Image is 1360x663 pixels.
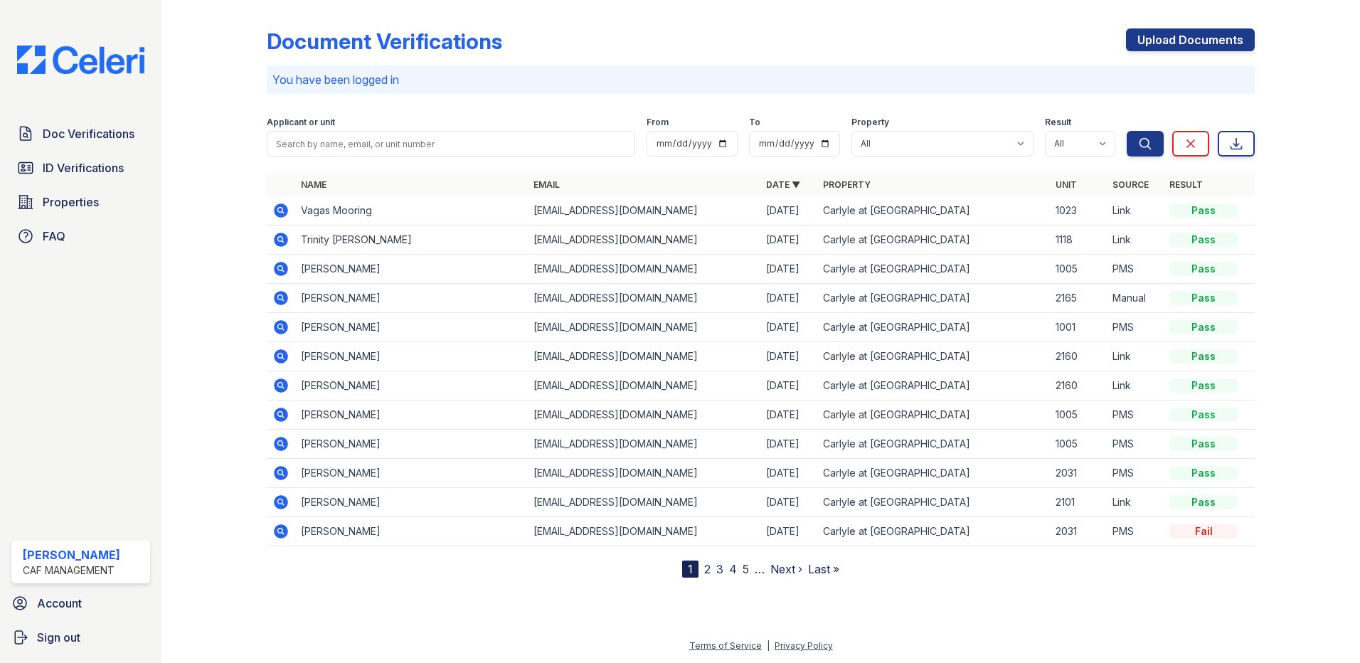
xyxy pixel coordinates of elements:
div: Pass [1169,203,1238,218]
td: 2031 [1050,459,1107,488]
a: Unit [1056,179,1077,190]
td: Link [1107,342,1164,371]
td: Carlyle at [GEOGRAPHIC_DATA] [817,342,1050,371]
div: Pass [1169,466,1238,480]
td: Trinity [PERSON_NAME] [295,226,528,255]
a: FAQ [11,222,150,250]
div: 1 [682,561,698,578]
a: 4 [729,562,737,576]
a: Date ▼ [766,179,800,190]
div: | [767,640,770,651]
td: [EMAIL_ADDRESS][DOMAIN_NAME] [528,371,760,401]
div: Document Verifications [267,28,502,54]
a: 2 [704,562,711,576]
td: [PERSON_NAME] [295,459,528,488]
label: Applicant or unit [267,117,335,128]
td: 2160 [1050,342,1107,371]
td: [DATE] [760,313,817,342]
td: 1005 [1050,401,1107,430]
td: [EMAIL_ADDRESS][DOMAIN_NAME] [528,255,760,284]
label: From [647,117,669,128]
label: Result [1045,117,1071,128]
img: CE_Logo_Blue-a8612792a0a2168367f1c8372b55b34899dd931a85d93a1a3d3e32e68fde9ad4.png [6,46,156,74]
span: … [755,561,765,578]
td: 1005 [1050,255,1107,284]
a: ID Verifications [11,154,150,182]
td: 1001 [1050,313,1107,342]
td: [EMAIL_ADDRESS][DOMAIN_NAME] [528,401,760,430]
td: [PERSON_NAME] [295,517,528,546]
td: [EMAIL_ADDRESS][DOMAIN_NAME] [528,342,760,371]
td: Carlyle at [GEOGRAPHIC_DATA] [817,284,1050,313]
td: Carlyle at [GEOGRAPHIC_DATA] [817,313,1050,342]
td: [DATE] [760,488,817,517]
span: Account [37,595,82,612]
td: [DATE] [760,430,817,459]
div: Pass [1169,437,1238,451]
div: Pass [1169,233,1238,247]
td: 2031 [1050,517,1107,546]
span: Doc Verifications [43,125,134,142]
div: Fail [1169,524,1238,539]
td: 2101 [1050,488,1107,517]
td: Carlyle at [GEOGRAPHIC_DATA] [817,459,1050,488]
td: PMS [1107,517,1164,546]
td: Carlyle at [GEOGRAPHIC_DATA] [817,517,1050,546]
div: Pass [1169,349,1238,364]
label: Property [851,117,889,128]
div: Pass [1169,495,1238,509]
a: Source [1112,179,1149,190]
span: ID Verifications [43,159,124,176]
a: Doc Verifications [11,120,150,148]
td: [PERSON_NAME] [295,342,528,371]
td: [EMAIL_ADDRESS][DOMAIN_NAME] [528,196,760,226]
a: Result [1169,179,1203,190]
span: FAQ [43,228,65,245]
td: Link [1107,196,1164,226]
a: Properties [11,188,150,216]
td: PMS [1107,401,1164,430]
td: [EMAIL_ADDRESS][DOMAIN_NAME] [528,226,760,255]
td: Link [1107,488,1164,517]
span: Properties [43,193,99,211]
td: [DATE] [760,255,817,284]
div: Pass [1169,291,1238,305]
td: PMS [1107,430,1164,459]
a: Last » [808,562,839,576]
td: [DATE] [760,517,817,546]
div: Pass [1169,378,1238,393]
td: 2160 [1050,371,1107,401]
td: [PERSON_NAME] [295,401,528,430]
td: [PERSON_NAME] [295,255,528,284]
a: Sign out [6,623,156,652]
td: [EMAIL_ADDRESS][DOMAIN_NAME] [528,313,760,342]
td: Carlyle at [GEOGRAPHIC_DATA] [817,401,1050,430]
td: [PERSON_NAME] [295,313,528,342]
span: Sign out [37,629,80,646]
td: PMS [1107,255,1164,284]
td: Manual [1107,284,1164,313]
td: 1118 [1050,226,1107,255]
td: [PERSON_NAME] [295,488,528,517]
td: [DATE] [760,401,817,430]
td: [PERSON_NAME] [295,371,528,401]
td: 2165 [1050,284,1107,313]
td: 1005 [1050,430,1107,459]
td: Carlyle at [GEOGRAPHIC_DATA] [817,226,1050,255]
td: [DATE] [760,284,817,313]
a: Terms of Service [689,640,762,651]
td: Link [1107,371,1164,401]
td: [EMAIL_ADDRESS][DOMAIN_NAME] [528,488,760,517]
td: [EMAIL_ADDRESS][DOMAIN_NAME] [528,459,760,488]
a: Upload Documents [1126,28,1255,51]
a: 5 [743,562,749,576]
div: [PERSON_NAME] [23,546,120,563]
td: [EMAIL_ADDRESS][DOMAIN_NAME] [528,430,760,459]
td: PMS [1107,313,1164,342]
td: [PERSON_NAME] [295,430,528,459]
td: [DATE] [760,196,817,226]
td: [DATE] [760,226,817,255]
a: Property [823,179,871,190]
td: [PERSON_NAME] [295,284,528,313]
